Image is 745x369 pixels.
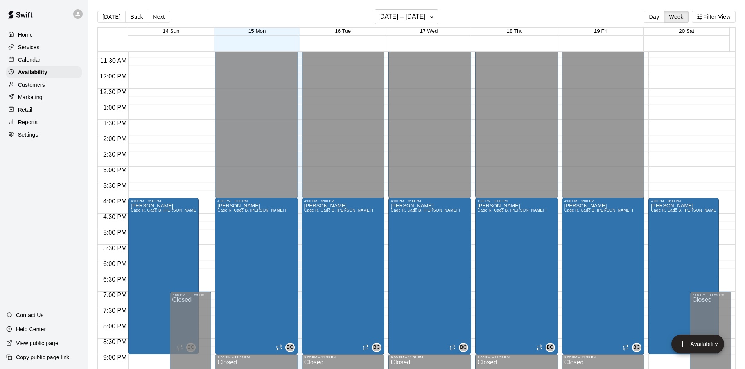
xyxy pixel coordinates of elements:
[449,344,456,351] span: Recurring availability
[623,344,629,351] span: Recurring availability
[420,28,438,34] button: 17 Wed
[101,198,129,205] span: 4:00 PM
[16,339,58,347] p: View public page
[101,135,129,142] span: 2:00 PM
[692,11,736,23] button: Filter View
[6,116,82,128] a: Reports
[101,323,129,330] span: 8:00 PM
[373,344,380,351] span: BC
[679,28,694,34] button: 20 Sat
[18,118,38,126] p: Reports
[459,343,468,352] div: Brandi Clark
[101,307,129,314] span: 7:30 PM
[101,245,129,251] span: 5:30 PM
[18,43,39,51] p: Services
[475,198,558,354] div: 4:00 PM – 9:00 PM: Available
[101,214,129,220] span: 4:30 PM
[6,79,82,91] a: Customers
[18,81,45,89] p: Customers
[335,28,351,34] button: 16 Tue
[648,198,719,354] div: 4:00 PM – 9:00 PM: Available
[391,208,460,212] span: Cage R, Cage B, [PERSON_NAME] I
[285,343,295,352] div: Brandi Clark
[460,344,467,351] span: BC
[634,344,640,351] span: BC
[6,29,82,41] div: Home
[98,73,128,80] span: 12:00 PM
[564,199,643,203] div: 4:00 PM – 9:00 PM
[101,339,129,345] span: 8:30 PM
[507,28,523,34] button: 18 Thu
[18,31,33,39] p: Home
[217,208,287,212] span: Cage R, Cage B, [PERSON_NAME] I
[562,198,645,354] div: 4:00 PM – 9:00 PM: Available
[391,199,469,203] div: 4:00 PM – 9:00 PM
[101,151,129,158] span: 2:30 PM
[632,343,641,352] div: Brandi Clark
[217,199,296,203] div: 4:00 PM – 9:00 PM
[215,198,298,354] div: 4:00 PM – 9:00 PM: Available
[6,104,82,116] a: Retail
[101,120,129,127] span: 1:30 PM
[101,229,129,236] span: 5:00 PM
[388,198,471,354] div: 4:00 PM – 9:00 PM: Available
[304,355,382,359] div: 9:00 PM – 11:59 PM
[372,343,381,352] div: Brandi Clark
[148,11,170,23] button: Next
[16,311,44,319] p: Contact Us
[692,293,729,297] div: 7:00 PM – 11:59 PM
[217,355,296,359] div: 9:00 PM – 11:59 PM
[564,208,634,212] span: Cage R, Cage B, [PERSON_NAME] I
[16,353,69,361] p: Copy public page link
[18,106,32,114] p: Retail
[651,208,720,212] span: Cage R, Cage B, [PERSON_NAME] I
[248,28,266,34] button: 15 Mon
[594,28,607,34] button: 19 Fri
[378,11,425,22] h6: [DATE] – [DATE]
[128,198,199,354] div: 4:00 PM – 9:00 PM: Available
[98,57,129,64] span: 11:30 AM
[125,11,148,23] button: Back
[6,91,82,103] a: Marketing
[276,344,282,351] span: Recurring availability
[18,93,43,101] p: Marketing
[101,276,129,283] span: 6:30 PM
[97,11,126,23] button: [DATE]
[304,199,382,203] div: 4:00 PM – 9:00 PM
[302,198,385,354] div: 4:00 PM – 9:00 PM: Available
[98,89,128,95] span: 12:30 PM
[478,199,556,203] div: 4:00 PM – 9:00 PM
[101,260,129,267] span: 6:00 PM
[18,56,41,64] p: Calendar
[6,66,82,78] a: Availability
[163,28,179,34] button: 14 Sun
[546,343,555,352] div: Brandi Clark
[651,199,716,203] div: 4:00 PM – 9:00 PM
[287,344,293,351] span: BC
[391,355,469,359] div: 9:00 PM – 11:59 PM
[18,131,38,139] p: Settings
[16,325,46,333] p: Help Center
[6,41,82,53] div: Services
[536,344,542,351] span: Recurring availability
[6,129,82,141] a: Settings
[304,208,373,212] span: Cage R, Cage B, [PERSON_NAME] I
[547,344,553,351] span: BC
[101,104,129,111] span: 1:00 PM
[6,54,82,66] a: Calendar
[664,11,689,23] button: Week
